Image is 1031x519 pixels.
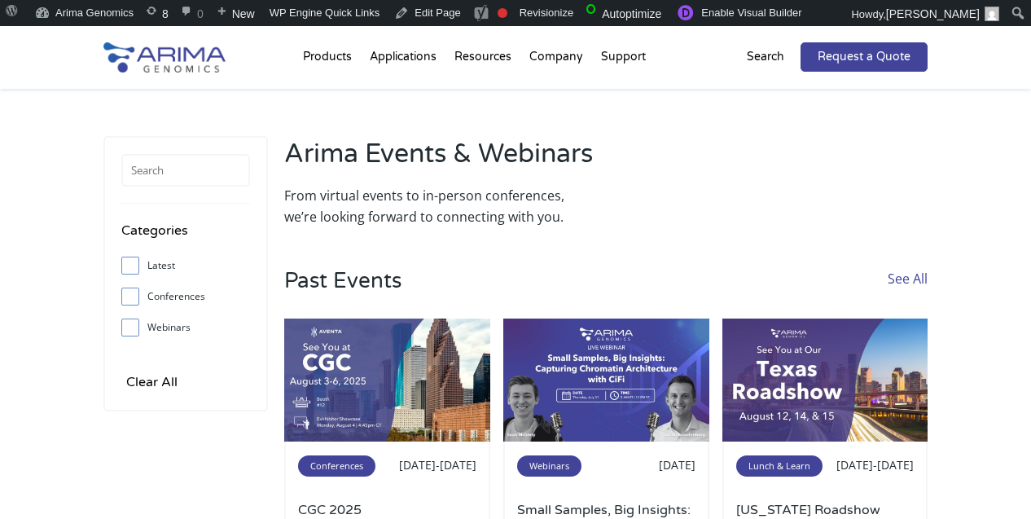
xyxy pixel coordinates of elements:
h4: Categories [121,220,251,253]
span: Lunch & Learn [736,455,823,477]
a: Request a Quote [801,42,928,72]
h3: Past Events [284,268,401,319]
span: [PERSON_NAME] [886,7,980,20]
input: Search [121,154,251,187]
h2: Arima Events & Webinars [284,136,598,185]
span: [DATE]-[DATE] [836,457,914,473]
a: See All [888,268,928,319]
span: Conferences [298,455,375,477]
label: Webinars [121,315,251,340]
img: Arima-Genomics-logo [103,42,226,73]
div: Needs improvement [498,8,507,18]
img: July-2025-webinar-3-500x300.jpg [503,319,709,442]
span: [DATE]-[DATE] [399,457,476,473]
img: CGC-2025-500x300.jpg [284,319,490,442]
p: From virtual events to in-person conferences, we’re looking forward to connecting with you. [284,185,598,227]
img: AACR-2025-1-500x300.jpg [722,319,928,442]
input: Clear All [121,371,182,394]
label: Conferences [121,284,251,309]
span: [DATE] [659,457,695,473]
p: Search [747,46,784,68]
label: Latest [121,253,251,278]
span: Webinars [517,455,581,477]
